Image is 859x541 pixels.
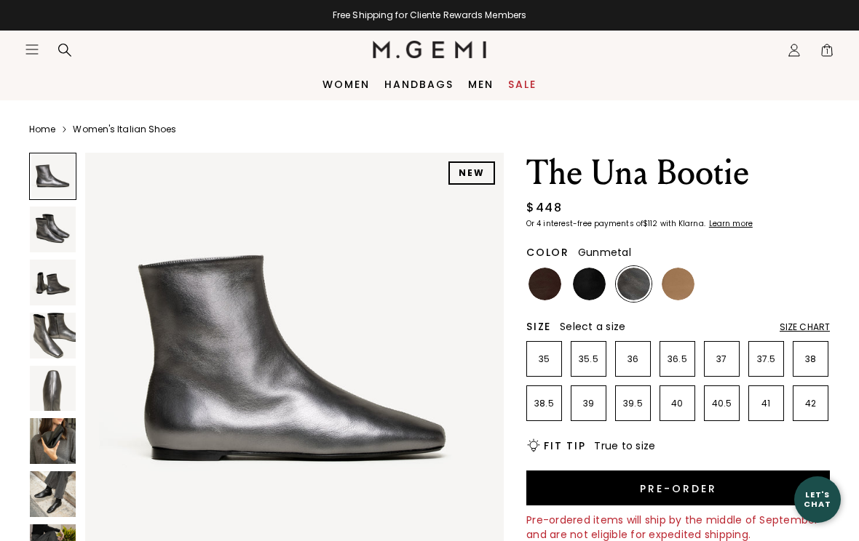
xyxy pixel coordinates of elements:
div: $448 [526,199,562,217]
div: Let's Chat [794,490,841,508]
span: 1 [820,46,834,60]
p: 35.5 [571,353,606,365]
img: Black [573,268,606,300]
img: The Una Bootie [30,418,76,464]
a: Home [29,124,55,135]
h1: The Una Bootie [526,153,830,193]
img: Light Tan [662,268,694,300]
img: The Una Bootie [30,207,76,252]
a: Men [468,79,494,90]
img: M.Gemi [373,41,487,58]
img: Gunmetal [617,268,650,300]
p: 38.5 [527,398,561,409]
img: The Una Bootie [30,366,76,412]
img: The Una Bootie [30,313,76,358]
div: Size Chart [780,321,830,333]
div: NEW [448,161,495,185]
h2: Fit Tip [544,440,585,452]
h2: Color [526,247,569,258]
klarna-placement-style-cta: Learn more [709,218,753,229]
p: 38 [793,353,828,365]
img: The Una Bootie [30,260,76,305]
p: 41 [749,398,783,409]
p: 40 [660,398,694,409]
span: Gunmetal [578,245,631,260]
a: Handbags [384,79,454,90]
a: Learn more [708,220,753,228]
h2: Size [526,321,551,332]
p: 42 [793,398,828,409]
button: Pre-order [526,470,830,505]
p: 35 [527,353,561,365]
klarna-placement-style-body: with Klarna [660,218,708,229]
p: 39.5 [616,398,650,409]
p: 37.5 [749,353,783,365]
span: Select a size [560,319,625,334]
p: 40.5 [705,398,739,409]
p: 37 [705,353,739,365]
img: Chocolate [529,268,561,300]
a: Sale [508,79,537,90]
a: Women's Italian Shoes [73,124,176,135]
klarna-placement-style-amount: $112 [643,218,657,229]
span: True to size [594,438,655,453]
p: 36.5 [660,353,694,365]
p: 39 [571,398,606,409]
p: 36 [616,353,650,365]
button: Open site menu [25,42,39,57]
a: Women [322,79,370,90]
klarna-placement-style-body: Or 4 interest-free payments of [526,218,643,229]
img: The Una Bootie [30,471,76,517]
